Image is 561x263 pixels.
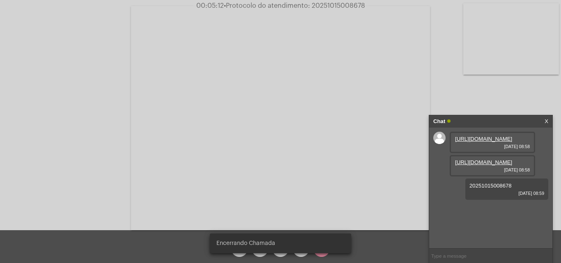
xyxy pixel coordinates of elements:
span: Online [447,119,451,123]
a: [URL][DOMAIN_NAME] [455,159,512,165]
span: [DATE] 08:59 [469,191,544,196]
span: Encerrando Chamada [216,239,275,247]
input: Type a message [429,249,552,263]
a: [URL][DOMAIN_NAME] [455,136,512,142]
span: • [224,2,226,9]
span: [DATE] 08:58 [455,167,530,172]
strong: Chat [433,115,445,128]
span: [DATE] 08:58 [455,144,530,149]
span: 20251015008678 [469,183,512,189]
span: 00:05:12 [196,2,224,9]
a: X [545,115,548,128]
span: Protocolo do atendimento: 20251015008678 [224,2,365,9]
